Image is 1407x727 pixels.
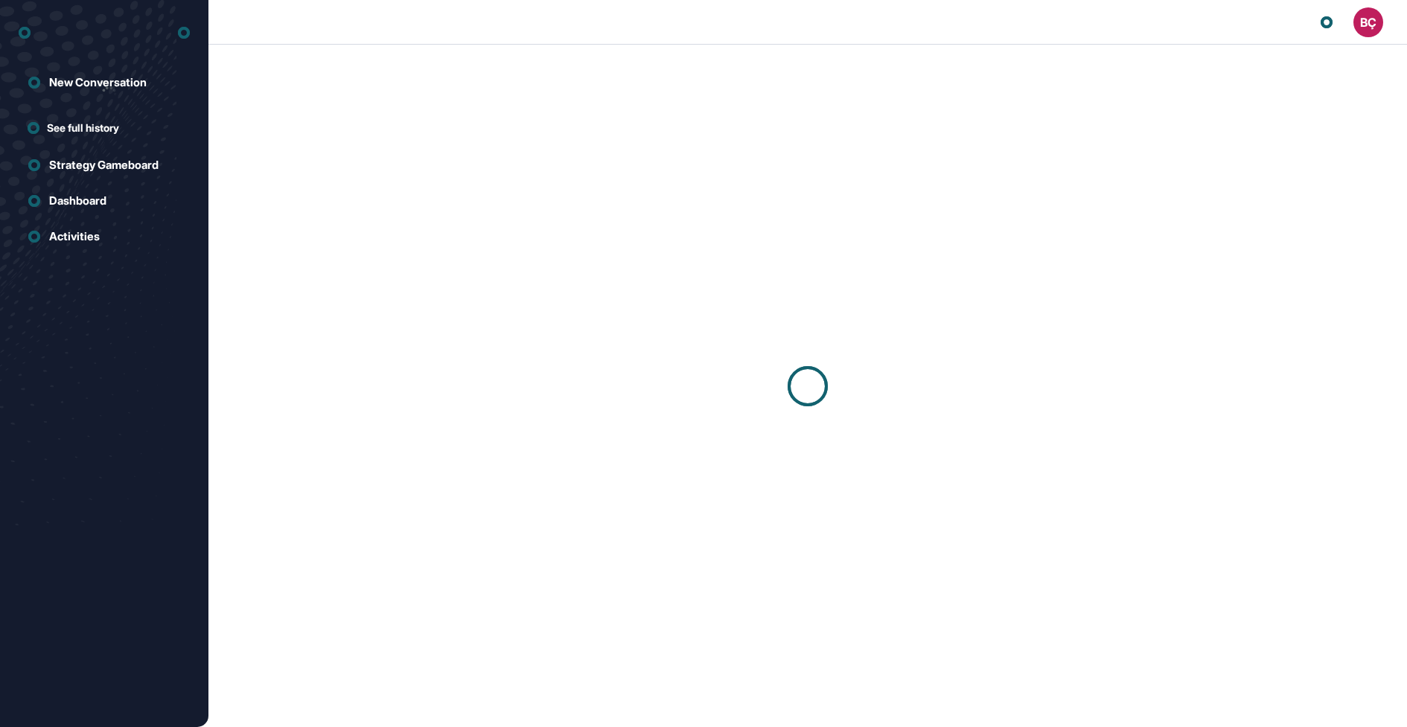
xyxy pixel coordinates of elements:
[1353,7,1383,37] button: BÇ
[19,186,190,216] a: Dashboard
[28,120,190,135] a: See full history
[19,150,190,180] a: Strategy Gameboard
[49,76,147,89] div: New Conversation
[19,222,190,252] a: Activities
[47,120,119,135] span: See full history
[19,21,31,45] div: entrapeer-logo
[49,194,106,208] div: Dashboard
[19,68,190,97] a: New Conversation
[49,230,100,243] div: Activities
[49,158,159,172] div: Strategy Gameboard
